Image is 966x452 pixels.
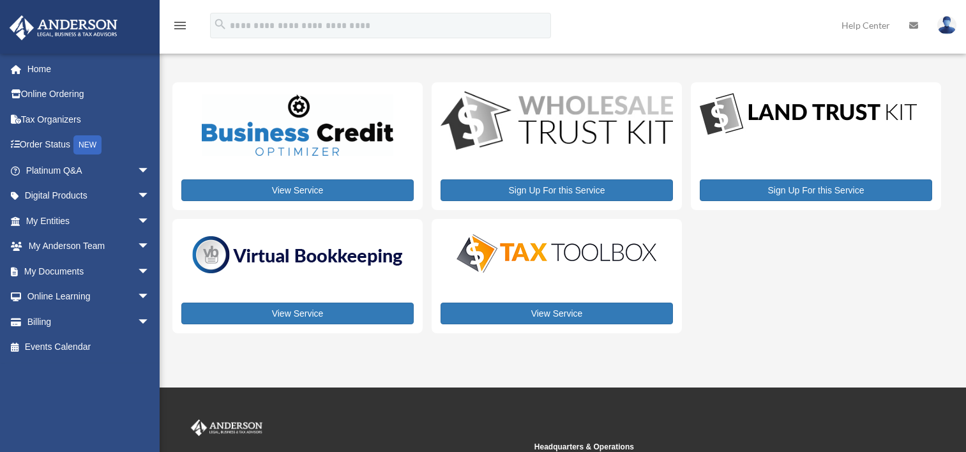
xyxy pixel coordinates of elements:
span: arrow_drop_down [137,284,163,310]
a: Online Learningarrow_drop_down [9,284,169,310]
a: Tax Organizers [9,107,169,132]
img: Anderson Advisors Platinum Portal [6,15,121,40]
img: User Pic [937,16,956,34]
a: Sign Up For this Service [700,179,932,201]
i: menu [172,18,188,33]
a: Online Ordering [9,82,169,107]
span: arrow_drop_down [137,183,163,209]
span: arrow_drop_down [137,259,163,285]
a: View Service [181,303,414,324]
i: search [213,17,227,31]
a: Sign Up For this Service [441,179,673,201]
a: My Entitiesarrow_drop_down [9,208,169,234]
a: Platinum Q&Aarrow_drop_down [9,158,169,183]
a: View Service [181,179,414,201]
span: arrow_drop_down [137,208,163,234]
img: WS-Trust-Kit-lgo-1.jpg [441,91,673,153]
a: Billingarrow_drop_down [9,309,169,335]
a: Events Calendar [9,335,169,360]
a: My Documentsarrow_drop_down [9,259,169,284]
a: menu [172,22,188,33]
span: arrow_drop_down [137,234,163,260]
span: arrow_drop_down [137,158,163,184]
a: View Service [441,303,673,324]
img: Anderson Advisors Platinum Portal [188,419,265,436]
a: My Anderson Teamarrow_drop_down [9,234,169,259]
div: NEW [73,135,102,154]
a: Home [9,56,169,82]
span: arrow_drop_down [137,309,163,335]
a: Order StatusNEW [9,132,169,158]
img: LandTrust_lgo-1.jpg [700,91,917,138]
a: Digital Productsarrow_drop_down [9,183,163,209]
